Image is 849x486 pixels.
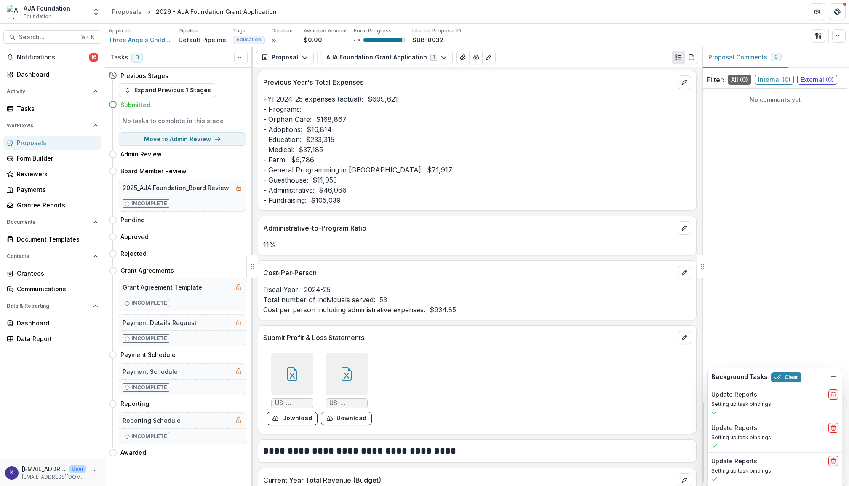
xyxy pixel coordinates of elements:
[711,458,757,465] h2: Update Reports
[17,169,95,178] div: Reviewers
[3,332,101,346] a: Data Report
[131,432,167,440] p: Incomplete
[120,399,149,408] h4: Reporting
[711,434,838,441] p: Setting up task bindings
[678,331,691,344] button: edit
[828,423,838,433] button: delete
[131,335,167,342] p: Incomplete
[120,249,147,258] h4: Rejected
[3,167,101,181] a: Reviewers
[112,7,141,16] div: Proposals
[120,166,187,175] h4: Board Member Review
[17,104,95,113] div: Tasks
[267,353,318,425] div: US-[GEOGRAPHIC_DATA] Combined [DATE]-[DATE].xlsdownload-form-response
[304,27,347,35] p: Awarded Amount
[711,467,838,475] p: Setting up task bindings
[17,185,95,194] div: Payments
[3,299,101,313] button: Open Data & Reporting
[79,32,96,42] div: ⌘ + K
[123,183,229,192] h5: 2025_AJA Foundation_Board Review
[89,53,98,62] span: 16
[828,456,838,466] button: delete
[3,85,101,98] button: Open Activity
[123,116,242,125] h5: No tasks to complete in this stage
[120,448,146,457] h4: Awarded
[120,215,145,224] h4: Pending
[263,77,674,87] p: Previous Year's Total Expenses
[123,283,202,292] h5: Grant Agreement Template
[3,151,101,165] a: Form Builder
[3,30,101,44] button: Search...
[707,95,844,104] p: No comments yet
[354,27,392,35] p: Form Progress
[329,400,364,407] span: US-[GEOGRAPHIC_DATA] Combined [DATE]-[DATE].xls
[678,266,691,279] button: edit
[17,54,89,61] span: Notifications
[120,150,162,158] h4: Admin Review
[256,51,314,64] button: Proposal
[110,54,128,61] h3: Tasks
[120,232,149,241] h4: Approved
[672,51,685,64] button: Plaintext view
[17,154,95,163] div: Form Builder
[702,47,788,68] button: Proposal Comments
[234,51,248,64] button: Toggle View Cancelled Tasks
[3,183,101,196] a: Payments
[3,136,101,150] a: Proposals
[3,316,101,330] a: Dashboard
[482,51,496,64] button: Edit as form
[123,318,197,327] h5: Payment Details Request
[120,100,150,109] h4: Submitted
[412,27,461,35] p: Internal Proposal ID
[156,7,277,16] div: 2026 - AJA Foundation Grant Application
[3,215,101,229] button: Open Documents
[456,51,470,64] button: View Attached Files
[275,400,310,407] span: US-[GEOGRAPHIC_DATA] Combined [DATE]-[DATE].xls
[412,35,443,44] p: SUB-0032
[119,83,216,97] button: Expand Previous 1 Stages
[828,389,838,400] button: delete
[263,240,691,250] p: 11%
[7,89,90,94] span: Activity
[3,198,101,212] a: Grantee Reports
[131,299,167,307] p: Incomplete
[707,75,724,85] p: Filter:
[109,5,145,18] a: Proposals
[7,303,90,309] span: Data & Reporting
[179,27,199,35] p: Pipeline
[109,35,172,44] a: Three Angels Children's Relief, Inc.
[829,3,846,20] button: Get Help
[263,285,691,315] p: Fiscal Year: 2024-25 Total number of individuals served: 53 Cost per person including administrat...
[131,53,143,63] span: 0
[7,123,90,129] span: Workflows
[17,269,95,278] div: Grantees
[711,373,768,381] h2: Background Tasks
[272,35,276,44] p: ∞
[109,5,280,18] nav: breadcrumb
[797,75,837,85] span: External ( 0 )
[131,384,167,391] p: Incomplete
[828,372,838,382] button: Dismiss
[17,319,95,328] div: Dashboard
[237,37,261,43] span: Education
[263,268,674,278] p: Cost-Per-Person
[17,138,95,147] div: Proposals
[131,200,167,207] p: Incomplete
[17,334,95,343] div: Data Report
[304,35,322,44] p: $0.00
[711,400,838,408] p: Setting up task bindings
[22,465,66,473] p: [EMAIL_ADDRESS][DOMAIN_NAME]
[22,473,86,481] p: [EMAIL_ADDRESS][DOMAIN_NAME]
[7,253,90,259] span: Contacts
[120,350,176,359] h4: Payment Schedule
[17,285,95,293] div: Communications
[3,232,101,246] a: Document Templates
[711,424,757,432] h2: Update Reports
[809,3,825,20] button: Partners
[120,266,174,275] h4: Grant Agreements
[263,333,674,343] p: Submit Profit & Loss Statements
[17,201,95,209] div: Grantee Reports
[120,71,168,80] h4: Previous Stages
[755,75,794,85] span: Internal ( 0 )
